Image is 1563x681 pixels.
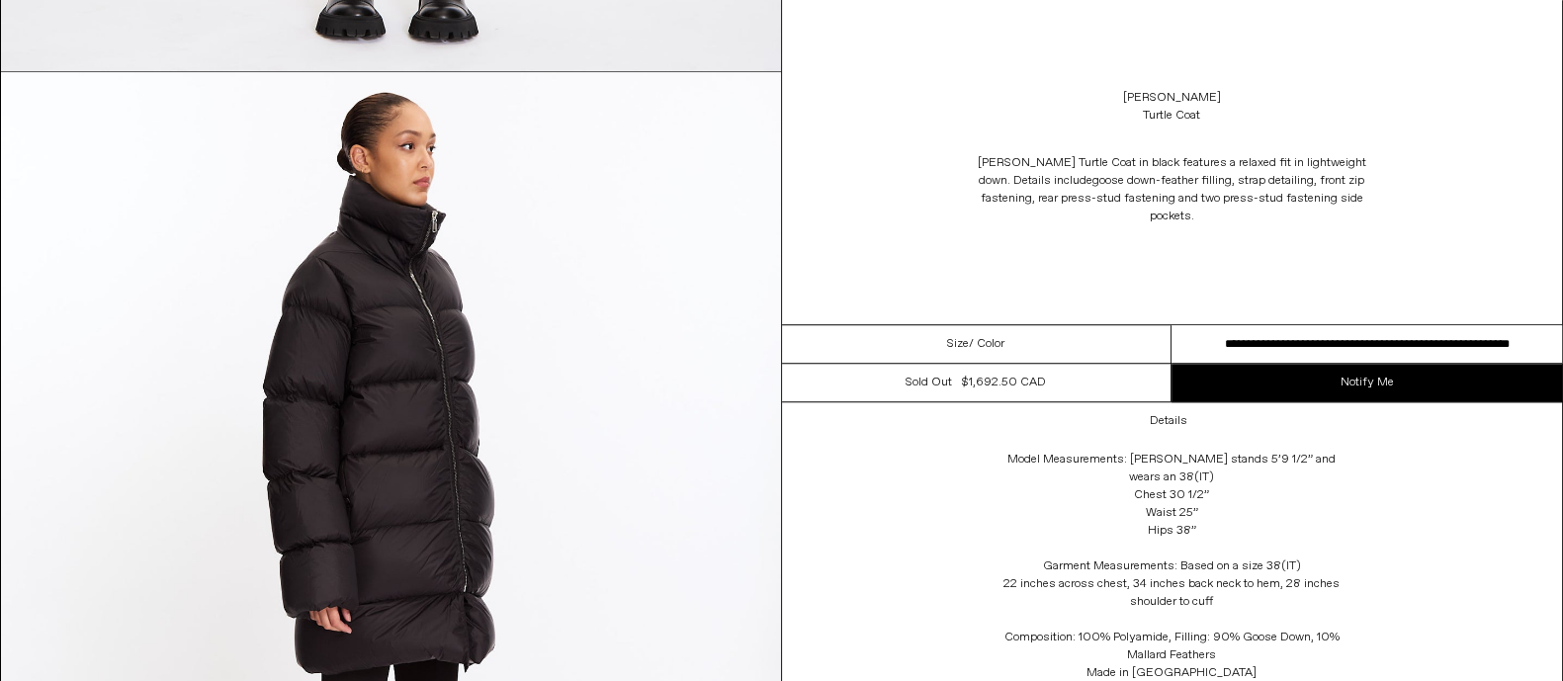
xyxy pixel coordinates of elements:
[1123,89,1221,107] a: [PERSON_NAME]
[962,374,1046,391] div: $1,692.50 CAD
[974,144,1369,235] p: [PERSON_NAME] Turtle Coat in black features a relaxed fit in lightweight down. Details include go...
[947,335,969,353] span: Size
[1172,364,1562,401] a: Notify Me
[969,335,1004,353] span: / Color
[1150,414,1187,428] h3: Details
[1143,107,1200,125] div: Turtle Coat
[906,374,952,391] div: Sold out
